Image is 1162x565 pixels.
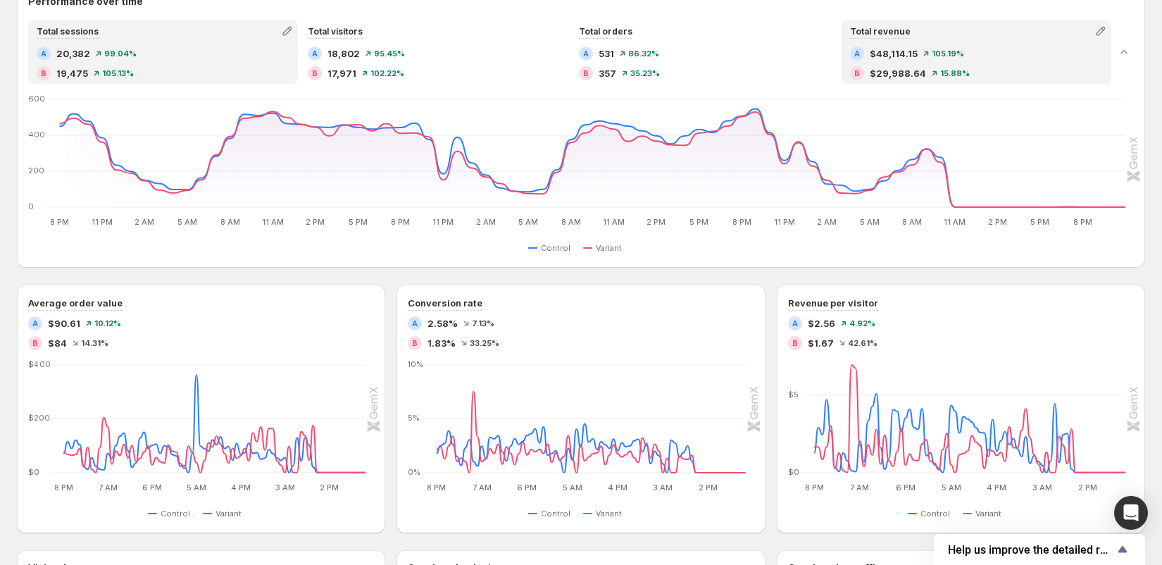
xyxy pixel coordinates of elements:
span: 33.25% [470,339,499,347]
text: 5% [408,413,420,423]
text: 2 AM [817,217,837,227]
text: 2 PM [1078,483,1097,492]
h3: Conversion rate [408,296,482,310]
span: 42.61% [848,339,877,347]
text: 8 PM [732,217,751,227]
text: $0 [28,467,39,477]
button: Variant [203,505,247,522]
span: 18,802 [327,46,360,61]
text: 11 PM [92,217,113,227]
text: 7 AM [850,483,869,492]
h2: B [792,339,798,347]
span: Total visitors [308,26,363,37]
text: 3 AM [1032,483,1052,492]
text: 5 PM [1030,217,1049,227]
text: 2 AM [476,217,496,227]
text: 8 AM [902,217,922,227]
h2: B [32,339,38,347]
h2: A [312,49,318,58]
span: Control [541,242,570,254]
text: 5 AM [563,483,582,492]
text: 4 PM [987,483,1006,492]
h2: A [583,49,589,58]
h2: B [854,69,860,77]
span: 531 [599,46,614,61]
text: 11 PM [774,217,795,227]
button: Variant [583,240,627,256]
text: 5 AM [941,483,961,492]
text: 2 AM [135,217,155,227]
text: 6 PM [142,483,162,492]
h2: B [41,69,46,77]
h2: B [312,69,318,77]
h3: Average order value [28,296,123,310]
button: Control [148,505,196,522]
span: 105.19% [932,49,964,58]
span: 17,971 [327,66,356,80]
text: 5 AM [177,217,197,227]
text: 5 PM [689,217,708,227]
h3: Revenue per visitor [788,296,878,310]
text: $200 [28,413,50,423]
span: $84 [48,336,67,350]
text: 8 AM [561,217,581,227]
span: 15.88% [940,69,970,77]
text: 7 AM [473,483,492,492]
text: 2 PM [988,217,1007,227]
text: 2 PM [647,217,666,227]
text: 11 AM [944,217,966,227]
span: 2.58% [427,316,458,330]
span: Variant [596,508,622,519]
span: 7.13% [472,319,494,328]
text: $0 [788,467,799,477]
span: 4.92% [849,319,875,328]
span: Variant [975,508,1001,519]
span: Total orders [579,26,632,37]
h2: A [32,319,38,328]
text: 4 PM [231,483,251,492]
text: 8 PM [54,483,73,492]
button: Control [528,240,576,256]
button: Variant [583,505,627,522]
span: $1.67 [808,336,834,350]
text: 400 [28,130,45,139]
text: 8 AM [220,217,240,227]
text: 8 PM [1073,217,1092,227]
button: Show survey - Help us improve the detailed report for A/B campaigns [948,541,1131,558]
span: 105.13% [102,69,134,77]
span: Control [541,508,570,519]
span: Total sessions [37,26,99,37]
text: 8 PM [427,483,446,492]
span: $48,114.15 [870,46,918,61]
text: 600 [28,94,45,104]
span: Help us improve the detailed report for A/B campaigns [948,543,1114,557]
text: 3 AM [275,483,295,492]
text: 10% [408,359,423,369]
span: 19,475 [56,66,88,80]
span: 99.04% [104,49,137,58]
div: Open Intercom Messenger [1114,496,1148,530]
button: Control [528,505,576,522]
text: 2 PM [699,483,718,492]
span: 95.45% [374,49,405,58]
span: 35.23% [630,69,660,77]
text: 11 PM [432,217,454,227]
button: Collapse chart [1114,42,1134,62]
span: Variant [596,242,622,254]
button: Control [908,505,956,522]
span: 102.22% [370,69,404,77]
span: 1.83% [427,336,456,350]
text: 200 [28,166,44,175]
span: 357 [599,66,616,80]
h2: B [412,339,418,347]
h2: A [854,49,860,58]
button: Variant [963,505,1007,522]
text: 7 AM [99,483,118,492]
text: 5 AM [187,483,206,492]
text: 0% [408,467,420,477]
text: 8 PM [50,217,69,227]
span: Control [161,508,190,519]
span: $90.61 [48,316,80,330]
span: Control [920,508,950,519]
span: Total revenue [850,26,911,37]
